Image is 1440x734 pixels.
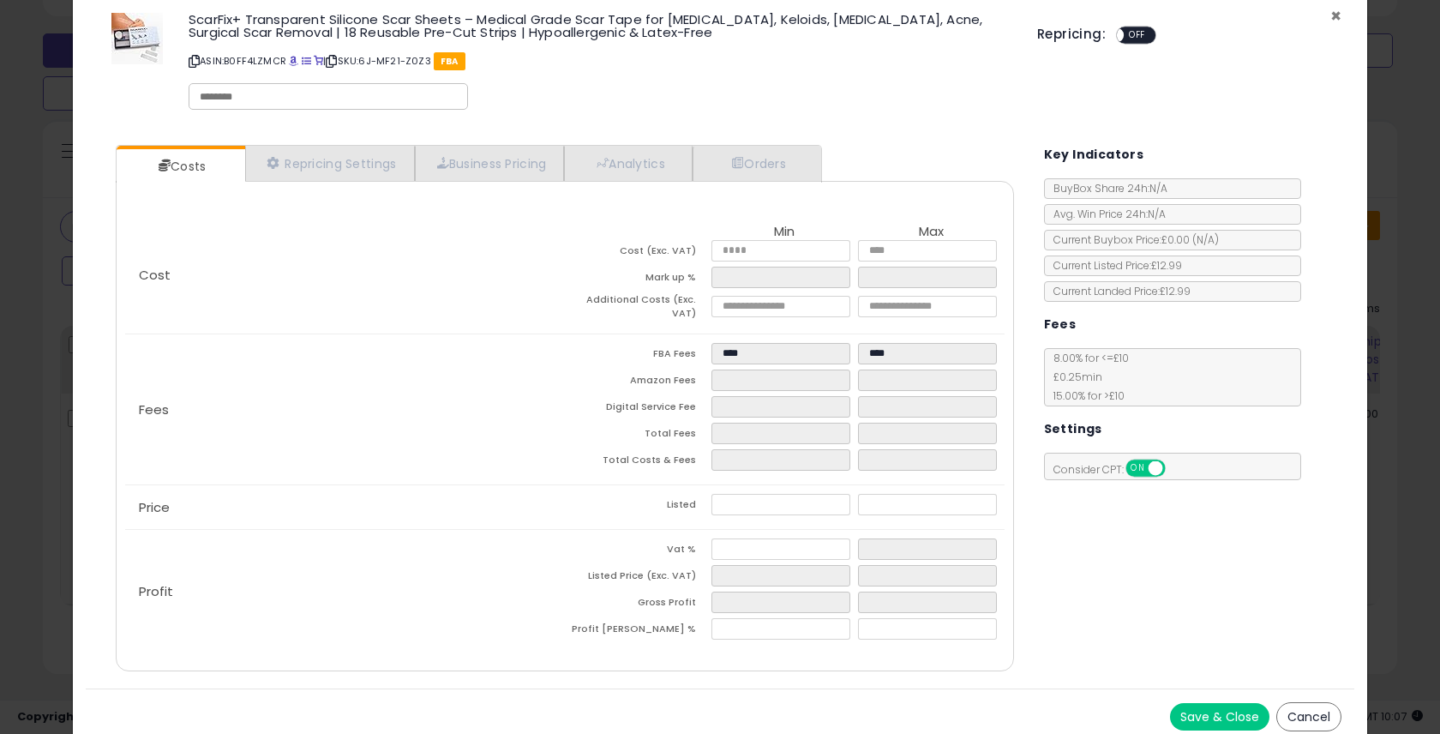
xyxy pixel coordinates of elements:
[1045,351,1129,403] span: 8.00 % for <= £10
[1045,370,1102,384] span: £0.25 min
[1330,3,1341,28] span: ×
[565,423,711,449] td: Total Fees
[1044,144,1144,165] h5: Key Indicators
[1192,232,1219,247] span: ( N/A )
[1162,461,1190,476] span: OFF
[1045,181,1167,196] span: BuyBox Share 24h: N/A
[1045,232,1219,247] span: Current Buybox Price:
[125,585,565,599] p: Profit
[125,403,565,417] p: Fees
[1170,703,1269,731] button: Save & Close
[565,592,711,618] td: Gross Profit
[565,396,711,423] td: Digital Service Fee
[1045,462,1188,477] span: Consider CPT:
[1037,27,1106,41] h5: Repricing:
[565,618,711,645] td: Profit [PERSON_NAME] %
[289,54,298,68] a: BuyBox page
[565,565,711,592] td: Listed Price (Exc. VAT)
[434,52,465,70] span: FBA
[564,146,693,181] a: Analytics
[1044,314,1077,335] h5: Fees
[314,54,323,68] a: Your listing only
[415,146,565,181] a: Business Pricing
[565,267,711,293] td: Mark up %
[1127,461,1149,476] span: ON
[1045,258,1182,273] span: Current Listed Price: £12.99
[1045,284,1191,298] span: Current Landed Price: £12.99
[565,293,711,325] td: Additional Costs (Exc. VAT)
[125,268,565,282] p: Cost
[565,538,711,565] td: Vat %
[1045,207,1166,221] span: Avg. Win Price 24h: N/A
[565,343,711,370] td: FBA Fees
[565,449,711,476] td: Total Costs & Fees
[189,13,1011,39] h3: ScarFix+ Transparent Silicone Scar Sheets – Medical Grade Scar Tape for [MEDICAL_DATA], Keloids, ...
[125,501,565,514] p: Price
[1161,232,1219,247] span: £0.00
[1124,28,1151,43] span: OFF
[565,494,711,520] td: Listed
[1045,388,1125,403] span: 15.00 % for > £10
[245,146,415,181] a: Repricing Settings
[711,225,858,240] th: Min
[111,13,163,64] img: 41PvFoUiEFL._SL60_.jpg
[565,240,711,267] td: Cost (Exc. VAT)
[565,370,711,396] td: Amazon Fees
[117,149,243,183] a: Costs
[302,54,311,68] a: All offer listings
[858,225,1005,240] th: Max
[189,47,1011,75] p: ASIN: B0FF4LZMCR | SKU: 6J-MF21-Z0Z3
[1276,702,1341,731] button: Cancel
[693,146,819,181] a: Orders
[1044,418,1102,440] h5: Settings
